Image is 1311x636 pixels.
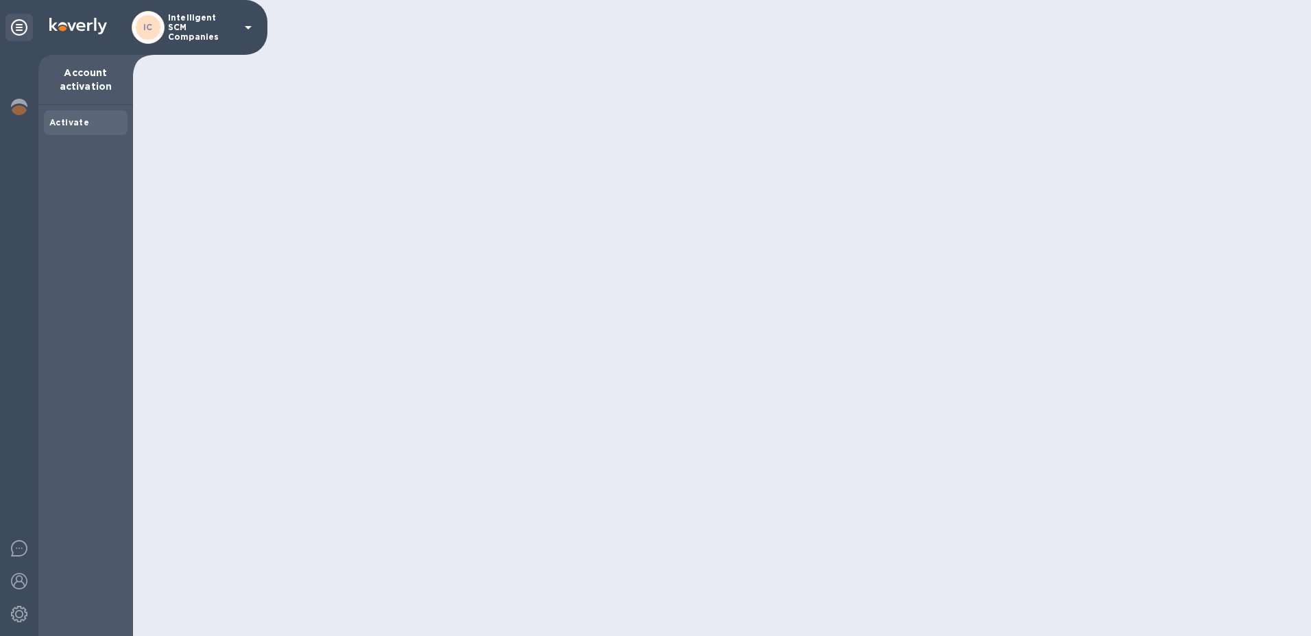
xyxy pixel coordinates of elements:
[49,117,89,127] b: Activate
[168,13,237,42] p: Intelligent SCM Companies
[5,14,33,41] div: Unpin categories
[49,66,122,93] p: Account activation
[143,22,153,32] b: IC
[49,18,107,34] img: Logo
